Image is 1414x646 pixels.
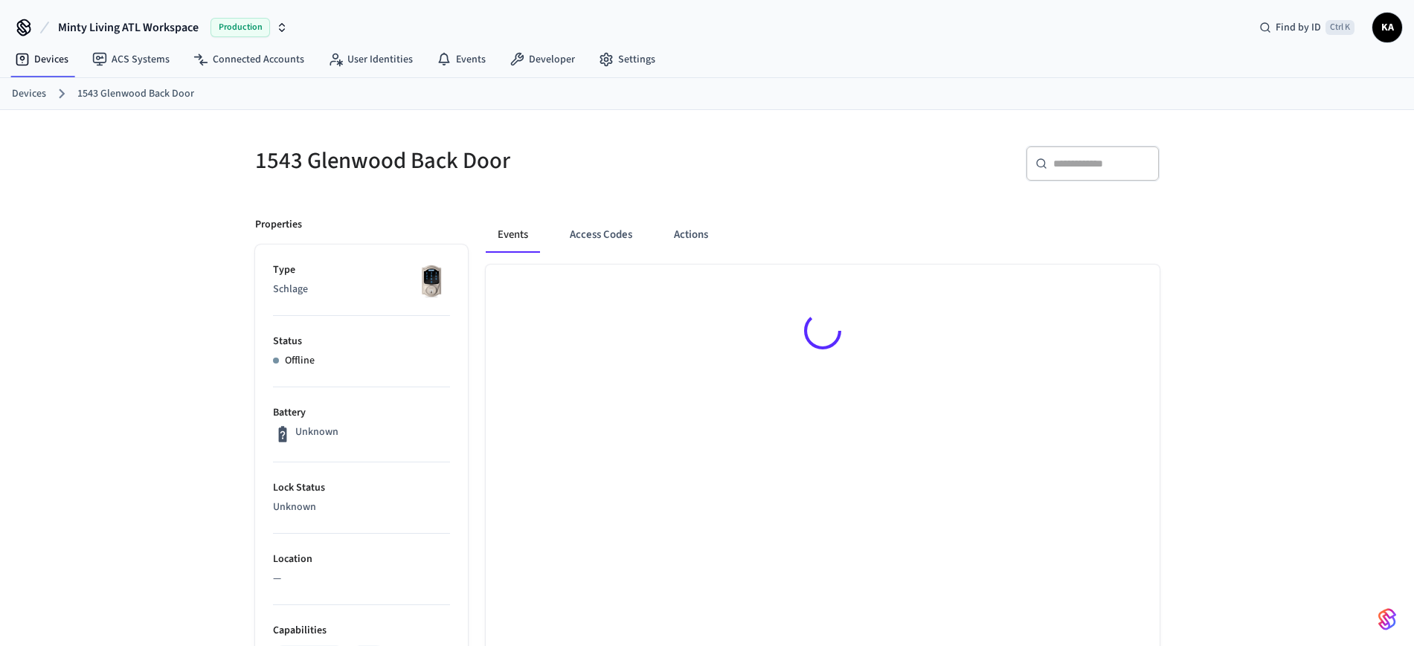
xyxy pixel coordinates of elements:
p: Battery [273,405,450,421]
p: Schlage [273,282,450,297]
span: Production [211,18,270,37]
h5: 1543 Glenwood Back Door [255,146,698,176]
div: ant example [486,217,1160,253]
p: Status [273,334,450,349]
a: Devices [3,46,80,73]
a: Connected Accounts [181,46,316,73]
p: Offline [285,353,315,369]
p: Unknown [273,500,450,515]
button: Access Codes [558,217,644,253]
a: Devices [12,86,46,102]
img: Schlage Sense Smart Deadbolt with Camelot Trim, Front [413,262,450,300]
button: Events [486,217,540,253]
img: SeamLogoGradient.69752ec5.svg [1378,607,1396,631]
a: Events [425,46,498,73]
p: Unknown [295,424,338,440]
button: Actions [662,217,720,253]
span: Minty Living ATL Workspace [58,19,199,36]
p: Lock Status [273,480,450,496]
span: Find by ID [1276,20,1321,35]
button: KA [1372,13,1402,42]
a: ACS Systems [80,46,181,73]
p: Type [273,262,450,278]
a: 1543 Glenwood Back Door [77,86,194,102]
span: Ctrl K [1325,20,1354,35]
div: Find by IDCtrl K [1247,14,1366,41]
p: Capabilities [273,623,450,639]
p: Location [273,552,450,567]
p: — [273,571,450,587]
a: User Identities [316,46,425,73]
a: Settings [587,46,667,73]
span: KA [1374,14,1401,41]
p: Properties [255,217,302,233]
a: Developer [498,46,587,73]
